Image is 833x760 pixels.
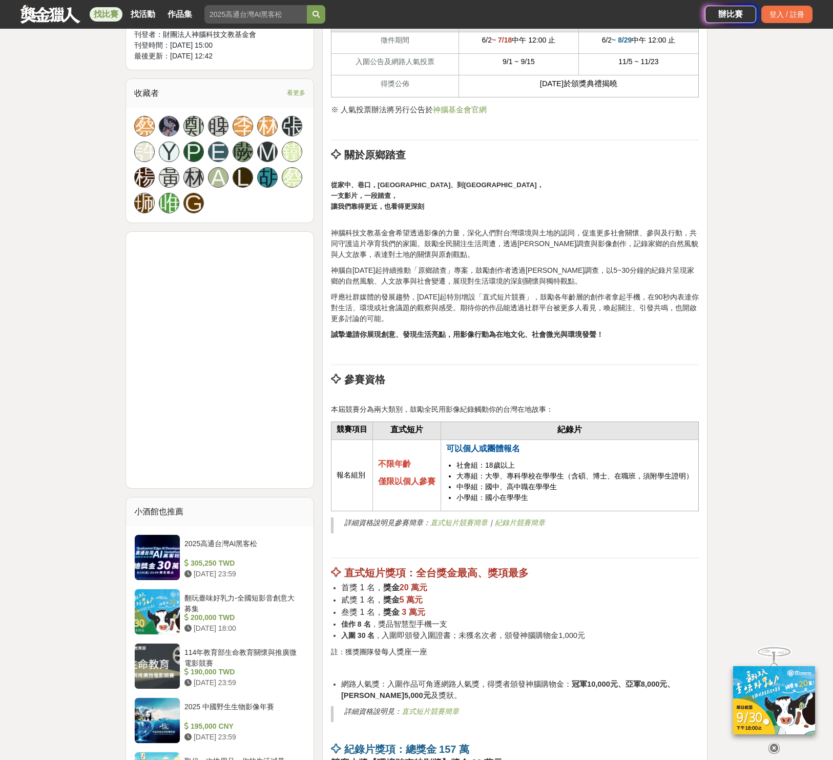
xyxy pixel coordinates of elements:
[184,623,301,634] div: [DATE] 18:00
[331,404,699,415] p: 本屆競賽分為兩大類別，鼓勵全民用影像紀錄觸動你的台灣在地故事：
[382,631,585,639] span: 入圍即頒發入圍證書；未獲名次者，頒發神腦購物金1,000元
[344,518,430,527] i: 詳細資格說明見參賽簡章：
[184,721,301,732] div: 195,000 CNY
[233,116,253,136] a: 李
[433,106,487,114] a: 神腦基金會官網
[127,7,159,22] a: 找活動
[126,497,314,526] div: 小酒館也推薦
[456,482,693,492] li: 中學組：國中、高中職在學學生
[381,648,427,656] span: 每人獎座一座
[383,608,400,616] strong: 獎金
[341,618,699,630] li: ，
[134,116,155,136] a: 蔡
[183,193,204,213] div: G
[159,116,179,136] img: Avatar
[400,595,423,604] strong: 5 萬元
[492,36,512,44] strong: ~ 7/18
[184,732,301,743] div: [DATE] 23:59
[159,193,179,213] a: 唯
[464,56,573,67] p: 9/1 ~ 9/15
[400,583,427,592] strong: 20 萬元
[383,595,400,604] strong: 獎金
[331,374,385,385] strong: ✧ 參賽資格
[331,217,699,260] p: 神腦科技文教基金會希望透過影像的力量，深化人們對台灣環境與土地的認同，促進更多社會關懷、參與及行動，共同守護這片孕育我們的家園。鼓勵全民關注生活周遭，透過[PERSON_NAME]調查與影像創作...
[378,477,435,486] strong: 僅限以個人參賽
[134,193,155,213] a: 珮
[331,192,398,199] strong: 一支影片，一段踏查，
[488,518,495,527] i: ｜
[341,583,400,592] span: 首獎 1 名，
[282,142,302,162] a: 鐵
[90,7,122,22] a: 找比賽
[331,181,544,189] strong: 從家中、巷口，[GEOGRAPHIC_DATA]、到[GEOGRAPHIC_DATA]，
[341,620,371,628] strong: 佳作 8 名
[344,707,402,715] i: 詳細資格說明見：
[208,142,228,162] div: E
[208,167,228,188] a: A
[134,167,155,188] a: 楊
[184,538,301,558] div: 2025高通台灣AI黑客松
[540,79,617,88] span: [DATE]於頒獎典禮揭曉
[204,5,307,24] input: 2025高通台灣AI黑客松
[402,707,459,715] a: 直式短片競賽簡章
[356,57,434,66] span: 入圍公告及網路人氣投票
[456,492,693,503] li: 小學組：國小在學學生
[183,116,204,136] a: 鄭
[331,330,603,338] strong: 誠摯邀請你展現創意、發現生活亮點，用影像行動為在地文化、社會微光與環境發聲！
[381,36,409,44] span: 徵件期間
[134,89,159,97] span: 收藏者
[184,593,301,612] div: 翻玩臺味好乳力-全國短影音創意大募集
[257,167,278,188] a: 胡
[184,677,301,688] div: [DATE] 23:59
[134,40,305,51] div: 刊登時間： [DATE] 15:00
[557,425,582,434] strong: 紀錄片
[282,167,302,188] a: 蔡
[331,265,699,287] p: 神腦自[DATE]起持續推動「原鄉踏查」專案，鼓勵創作者透過[PERSON_NAME]調查，以5~30分鐘的紀錄片呈現家鄉的自然風貌、人文故事與社會變遷，展現對生活環境的深刻關懷與獨特觀點。
[381,79,409,88] span: 得獎公佈
[134,534,305,581] a: 2025高通台灣AI黑客松 305,250 TWD [DATE] 23:59
[495,518,545,527] i: 紀錄片競賽簡章
[134,29,305,40] div: 刊登者： 財團法人神腦科技文教基金會
[159,142,179,162] a: Y
[208,116,228,136] div: 睥
[134,142,155,162] a: 許
[331,106,433,114] span: ※ 人氣投票辦法將另行公告於
[446,444,520,453] strong: 可以個人或團體報名
[331,567,529,578] strong: ✧ 直式短片獎項：全台獎金最高、獎項最多
[331,292,699,324] p: 呼應社群媒體的發展趨勢，[DATE]起特別增設「直式短片競賽」，鼓勵各年齡層的創作者拿起手機，在90秒內表達你對生活、環境或社會議題的觀察與感受。期待你的作品能透過社群平台被更多人看見，喚起關注...
[257,116,278,136] a: 林
[341,630,699,641] li: ，
[331,439,372,511] td: 報名組別
[183,167,204,188] a: 林
[233,167,253,188] a: L
[126,232,314,488] iframe: fb:page Facebook Social Plugin
[134,589,305,635] a: 翻玩臺味好乳力-全國短影音創意大募集 200,000 TWD [DATE] 18:00
[705,6,756,23] a: 辦比賽
[584,56,693,67] p: 11/5 ~ 11/23
[331,149,406,161] strong: ✧ 關於原鄉踏查
[233,142,253,162] a: 闕
[282,116,302,136] a: 張
[183,142,204,162] a: P
[184,702,301,721] div: 2025 中國野生生物影像年賽
[341,631,374,639] strong: 入圍 30 名
[430,518,488,527] a: 直式短片競賽簡章
[337,425,367,433] strong: 競賽項目
[331,203,424,210] strong: 讓我們靠得更近，也看得更深刻
[134,51,305,62] div: 最後更新： [DATE] 12:42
